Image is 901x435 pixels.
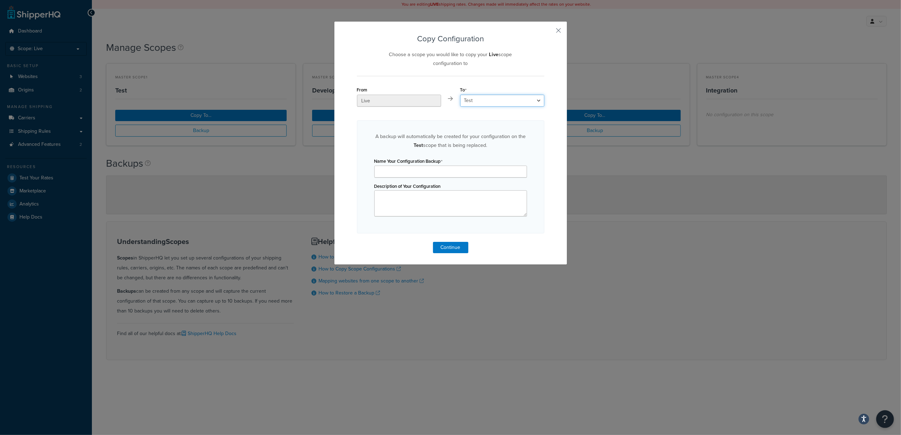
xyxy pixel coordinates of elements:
[414,141,423,149] strong: Test
[460,87,467,93] label: To
[374,159,443,164] label: Name Your Configuration Backup
[374,132,527,149] p: A backup will automatically be created for your configuration on the scope that is being replaced.
[489,50,499,58] strong: Live
[385,50,516,67] p: Choose a scope you would like to copy your scope configuration to
[357,87,368,93] label: From
[433,242,468,253] button: Continue
[357,35,544,43] h3: Copy Configuration
[374,184,441,189] label: Description of Your Configuration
